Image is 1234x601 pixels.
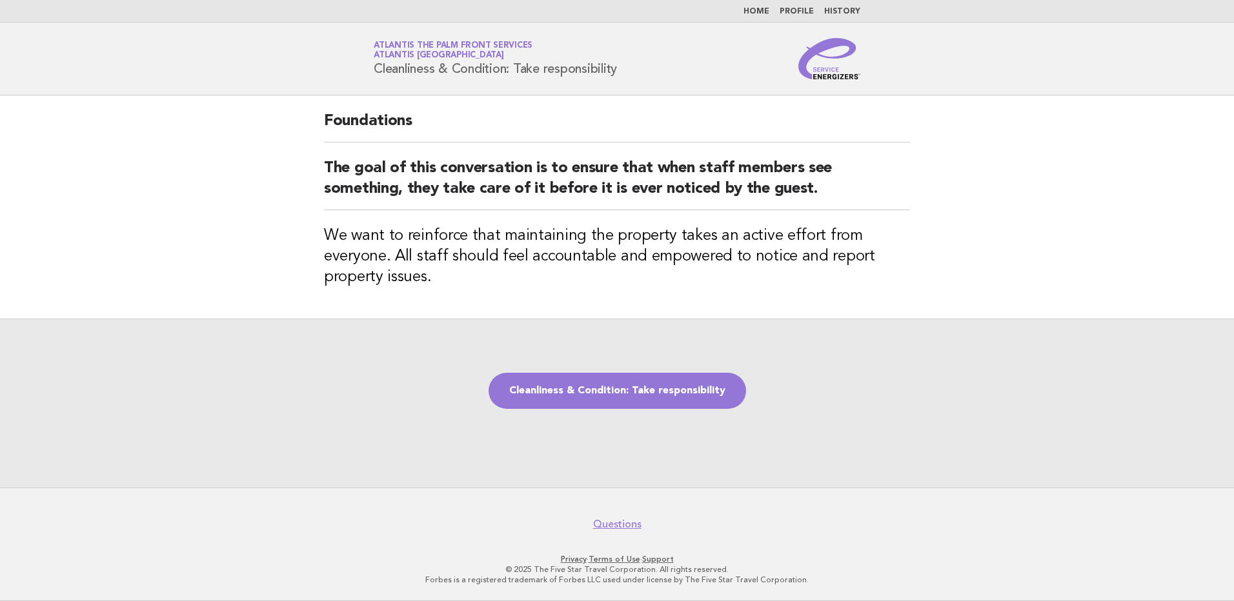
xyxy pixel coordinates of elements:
[489,373,746,409] a: Cleanliness & Condition: Take responsibility
[222,554,1012,564] p: · ·
[642,555,674,564] a: Support
[324,226,910,288] h3: We want to reinforce that maintaining the property takes an active effort from everyone. All staf...
[324,111,910,143] h2: Foundations
[780,8,814,15] a: Profile
[374,52,504,60] span: Atlantis [GEOGRAPHIC_DATA]
[798,38,860,79] img: Service Energizers
[324,158,910,210] h2: The goal of this conversation is to ensure that when staff members see something, they take care ...
[824,8,860,15] a: History
[222,575,1012,585] p: Forbes is a registered trademark of Forbes LLC used under license by The Five Star Travel Corpora...
[743,8,769,15] a: Home
[561,555,587,564] a: Privacy
[593,518,642,531] a: Questions
[222,564,1012,575] p: © 2025 The Five Star Travel Corporation. All rights reserved.
[374,41,532,59] a: Atlantis The Palm Front ServicesAtlantis [GEOGRAPHIC_DATA]
[589,555,640,564] a: Terms of Use
[374,42,617,75] h1: Cleanliness & Condition: Take responsibility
